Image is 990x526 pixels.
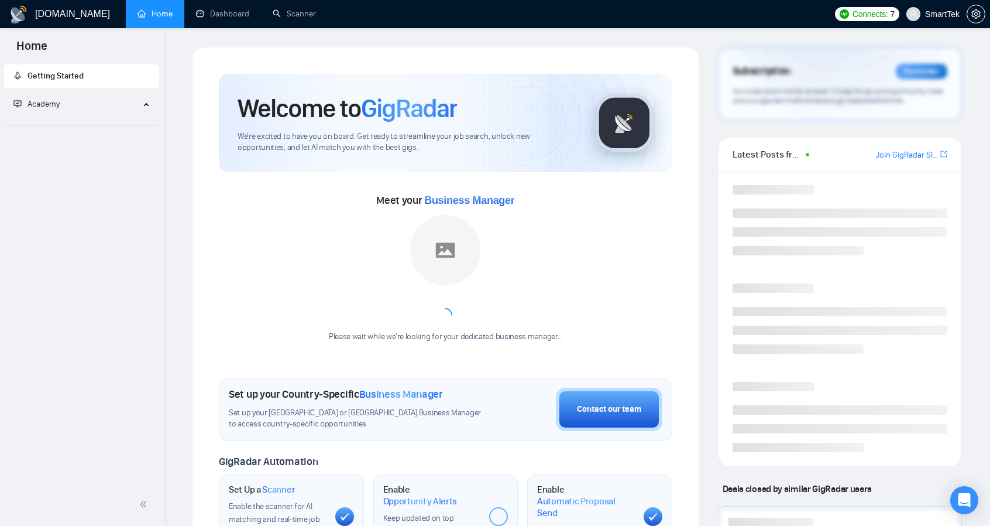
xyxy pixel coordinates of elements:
span: GigRadar [361,93,457,124]
img: gigradar-logo.png [595,94,654,152]
span: Getting Started [27,71,84,81]
span: Business Manager [359,388,443,401]
li: Academy Homepage [4,121,159,128]
span: GigRadar Automation [219,455,318,468]
span: Academy [13,99,60,109]
span: Automatic Proposal Send [537,496,634,518]
h1: Enable [383,484,480,507]
span: user [909,10,917,18]
a: searchScanner [273,9,316,19]
h1: Set up your Country-Specific [229,388,443,401]
span: export [940,149,947,159]
span: double-left [139,498,151,510]
span: Meet your [376,194,514,207]
button: setting [967,5,985,23]
a: dashboardDashboard [196,9,249,19]
span: Set up your [GEOGRAPHIC_DATA] or [GEOGRAPHIC_DATA] Business Manager to access country-specific op... [229,408,489,430]
span: fund-projection-screen [13,100,22,108]
span: Subscription [733,62,790,81]
a: setting [967,9,985,19]
span: Scanner [262,484,295,496]
span: Academy [27,99,60,109]
div: Open Intercom Messenger [950,486,978,514]
h1: Welcome to [238,93,457,124]
div: Please wait while we're looking for your dedicated business manager... [322,332,569,343]
li: Getting Started [4,64,159,88]
span: Home [7,37,57,62]
div: Reminder [896,64,947,79]
span: rocket [13,71,22,80]
img: upwork-logo.png [840,9,849,19]
span: Your subscription will be renewed. To keep things running smoothly, make sure your payment method... [733,87,943,105]
div: Contact our team [577,403,641,416]
span: loading [438,308,452,322]
span: 7 [890,8,895,21]
a: export [940,149,947,160]
img: logo [9,5,28,24]
span: Opportunity Alerts [383,496,458,507]
a: Join GigRadar Slack Community [876,149,938,162]
img: placeholder.png [410,215,480,285]
h1: Enable [537,484,634,518]
span: Connects: [852,8,888,21]
a: homeHome [137,9,173,19]
span: We're excited to have you on board. Get ready to streamline your job search, unlock new opportuni... [238,131,576,153]
button: Contact our team [556,388,662,431]
span: Latest Posts from the GigRadar Community [733,147,802,162]
h1: Set Up a [229,484,295,496]
span: Deals closed by similar GigRadar users [718,479,876,499]
span: Business Manager [424,194,514,206]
